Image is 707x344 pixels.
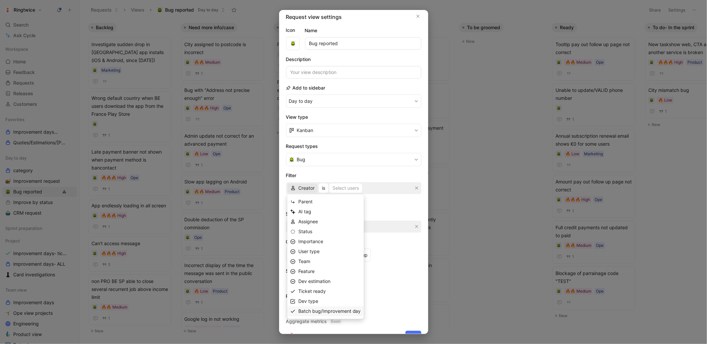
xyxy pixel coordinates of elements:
[298,219,318,225] span: Assignee
[298,249,320,254] span: User type
[298,239,323,244] span: Importance
[298,259,310,264] span: Team
[298,279,330,284] span: Dev estimation
[298,309,361,314] span: Batch bug/Improvement day
[298,229,312,235] span: Status
[298,269,315,274] span: Feature
[298,299,318,304] span: Dev type
[298,199,313,205] span: Parent
[298,289,326,294] span: Ticket ready
[298,209,311,215] span: AI tag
